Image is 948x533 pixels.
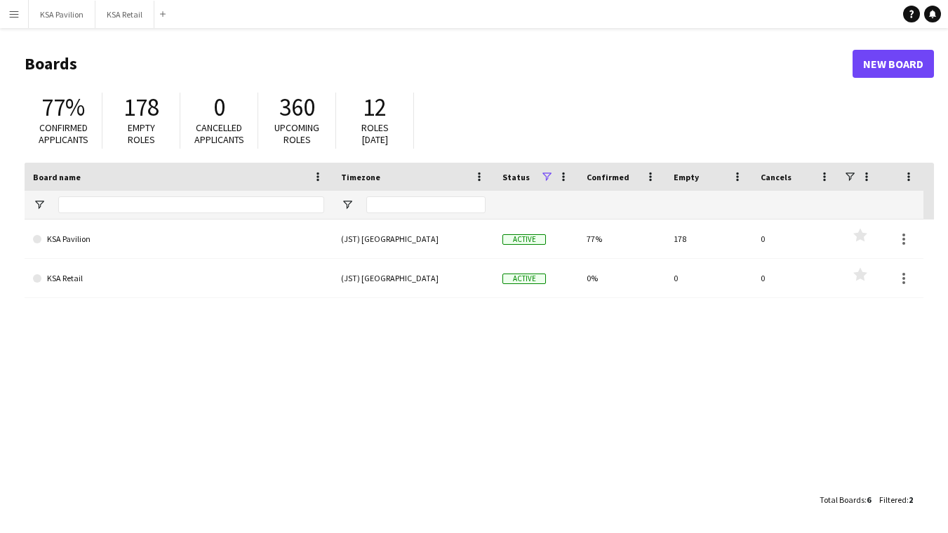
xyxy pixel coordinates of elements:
a: KSA Pavilion [33,220,324,259]
div: 0 [665,259,752,297]
a: KSA Retail [33,259,324,298]
span: Active [502,274,546,284]
span: Empty [674,172,699,182]
span: Board name [33,172,81,182]
span: Status [502,172,530,182]
span: Cancels [761,172,792,182]
span: 6 [867,494,871,505]
span: Empty roles [128,121,155,146]
span: 2 [909,494,913,505]
span: 0 [213,92,225,123]
span: Confirmed applicants [39,121,88,146]
span: 178 [123,92,159,123]
button: Open Filter Menu [33,198,46,211]
div: (JST) [GEOGRAPHIC_DATA] [333,259,494,297]
input: Board name Filter Input [58,196,324,213]
span: Confirmed [587,172,629,182]
input: Timezone Filter Input [366,196,486,213]
span: Total Boards [820,494,864,505]
span: 77% [41,92,85,123]
div: 77% [578,220,665,258]
span: Cancelled applicants [194,121,244,146]
a: New Board [853,50,934,78]
div: : [879,486,913,513]
button: Open Filter Menu [341,198,354,211]
button: KSA Retail [95,1,154,28]
button: KSA Pavilion [29,1,95,28]
span: Active [502,234,546,245]
div: 0% [578,259,665,297]
span: 360 [279,92,315,123]
span: Filtered [879,494,907,505]
span: Timezone [341,172,380,182]
h1: Boards [25,53,853,74]
div: (JST) [GEOGRAPHIC_DATA] [333,220,494,258]
div: 0 [752,259,839,297]
span: 12 [363,92,387,123]
div: 0 [752,220,839,258]
span: Upcoming roles [274,121,319,146]
div: 178 [665,220,752,258]
div: : [820,486,871,513]
span: Roles [DATE] [361,121,389,146]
